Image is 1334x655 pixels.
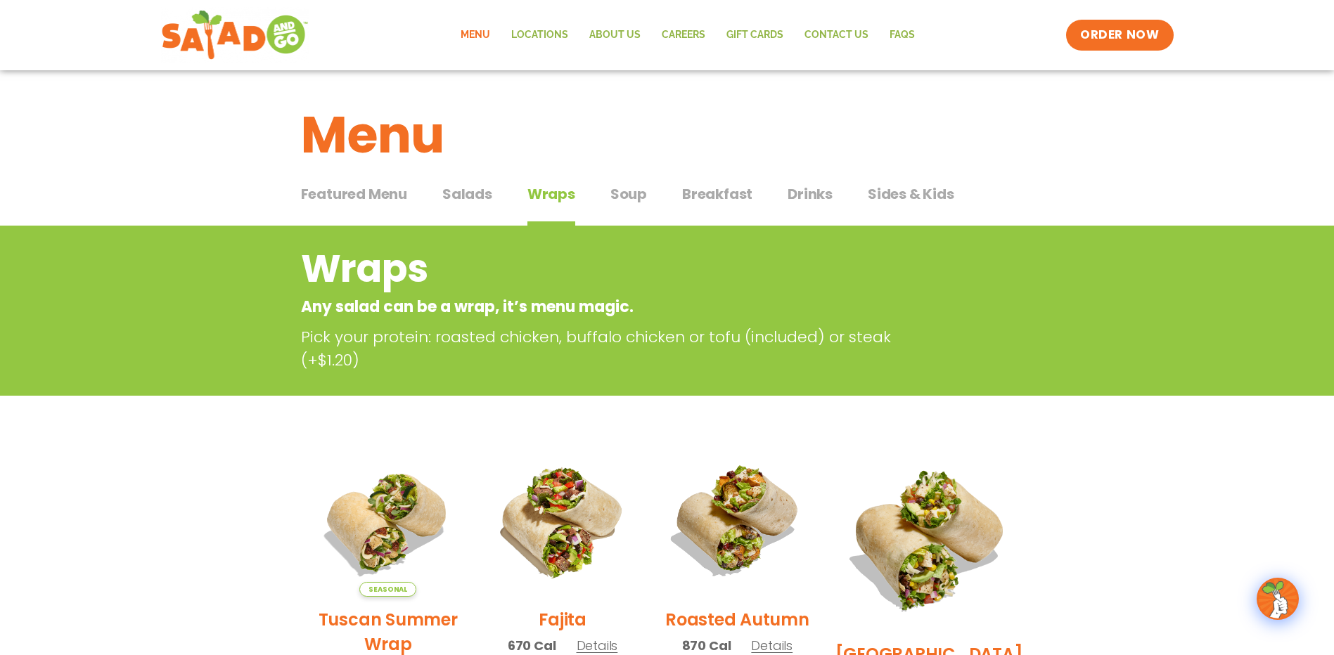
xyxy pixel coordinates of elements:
span: ORDER NOW [1080,27,1159,44]
p: Any salad can be a wrap, it’s menu magic. [301,295,921,318]
span: Details [577,637,618,654]
a: FAQs [879,19,925,51]
a: Contact Us [794,19,879,51]
a: GIFT CARDS [716,19,794,51]
img: Product photo for Fajita Wrap [486,443,639,597]
span: Details [751,637,793,654]
span: Drinks [788,183,833,205]
h2: Fajita [539,607,586,632]
a: About Us [579,19,651,51]
h2: Wraps [301,240,921,297]
a: Menu [450,19,501,51]
img: wpChatIcon [1258,579,1297,618]
h2: Roasted Autumn [665,607,809,632]
img: Product photo for Tuscan Summer Wrap [312,443,465,597]
h1: Menu [301,97,1034,173]
img: new-SAG-logo-768×292 [161,7,309,63]
span: Wraps [527,183,575,205]
span: Seasonal [359,582,416,597]
span: Featured Menu [301,183,407,205]
a: Careers [651,19,716,51]
a: ORDER NOW [1066,20,1173,51]
span: Salads [442,183,492,205]
img: Product photo for Roasted Autumn Wrap [660,443,814,597]
span: Soup [610,183,647,205]
p: Pick your protein: roasted chicken, buffalo chicken or tofu (included) or steak (+$1.20) [301,325,927,372]
div: Tabbed content [301,179,1034,226]
span: Sides & Kids [868,183,954,205]
img: Product photo for BBQ Ranch Wrap [835,443,1023,631]
nav: Menu [450,19,925,51]
span: Breakfast [682,183,752,205]
span: 670 Cal [508,636,556,655]
span: 870 Cal [682,636,731,655]
a: Locations [501,19,579,51]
